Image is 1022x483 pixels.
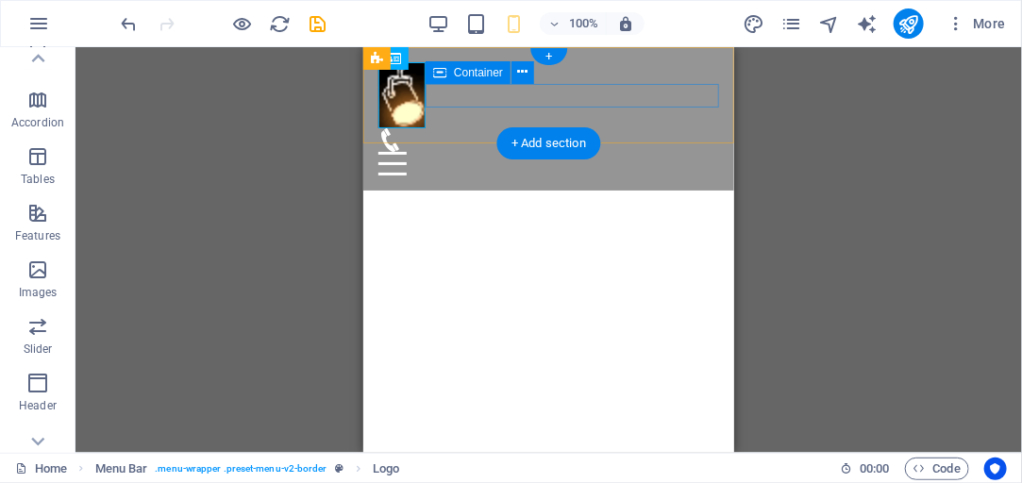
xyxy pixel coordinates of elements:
[780,13,802,35] i: Pages (Ctrl+Alt+S)
[894,8,924,39] button: publish
[568,12,598,35] h6: 100%
[743,13,764,35] i: Design (Ctrl+Alt+Y)
[15,458,67,480] a: Click to cancel selection. Double-click to open Pages
[269,12,292,35] button: reload
[373,458,399,480] span: Click to select. Double-click to edit
[860,458,889,480] span: 00 00
[856,12,879,35] button: text_generator
[947,14,1006,33] span: More
[454,67,503,78] span: Container
[873,461,876,475] span: :
[19,398,57,413] p: Header
[617,15,634,32] i: On resize automatically adjust zoom level to fit chosen device.
[21,172,55,187] p: Tables
[270,13,292,35] i: Reload page
[913,458,961,480] span: Code
[155,458,327,480] span: . menu-wrapper .preset-menu-v2-border
[540,12,607,35] button: 100%
[840,458,890,480] h6: Session time
[897,13,919,35] i: Publish
[118,12,141,35] button: undo
[24,341,53,357] p: Slider
[231,12,254,35] button: Click here to leave preview mode and continue editing
[984,458,1007,480] button: Usercentrics
[95,458,148,480] span: Click to select. Double-click to edit
[905,458,969,480] button: Code
[335,463,343,474] i: This element is a customizable preset
[743,12,765,35] button: design
[780,12,803,35] button: pages
[496,127,601,159] div: + Add section
[307,12,329,35] button: save
[119,13,141,35] i: Undo: Edit (S)CSS (Ctrl+Z)
[308,13,329,35] i: Save (Ctrl+S)
[818,12,841,35] button: navigator
[15,228,60,243] p: Features
[856,13,878,35] i: AI Writer
[19,285,58,300] p: Images
[939,8,1014,39] button: More
[11,115,64,130] p: Accordion
[95,458,400,480] nav: breadcrumb
[818,13,840,35] i: Navigator
[530,48,567,65] div: +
